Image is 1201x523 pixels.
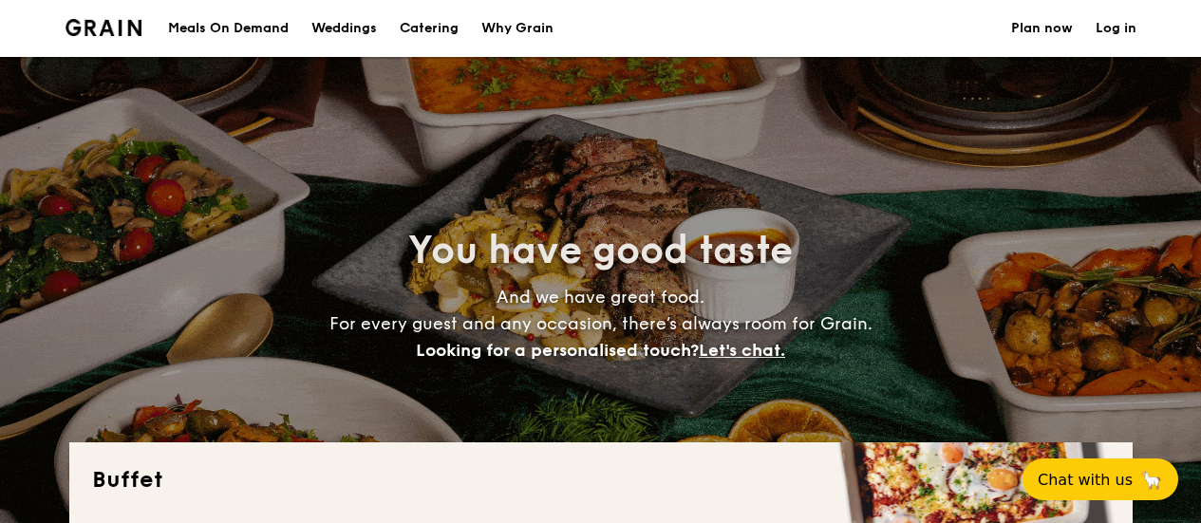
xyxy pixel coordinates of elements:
[699,340,785,361] span: Let's chat.
[408,228,793,273] span: You have good taste
[329,287,873,361] span: And we have great food. For every guest and any occasion, there’s always room for Grain.
[1038,471,1133,489] span: Chat with us
[1023,458,1178,500] button: Chat with us🦙
[66,19,142,36] a: Logotype
[92,465,1110,495] h2: Buffet
[66,19,142,36] img: Grain
[416,340,699,361] span: Looking for a personalised touch?
[1140,469,1163,491] span: 🦙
